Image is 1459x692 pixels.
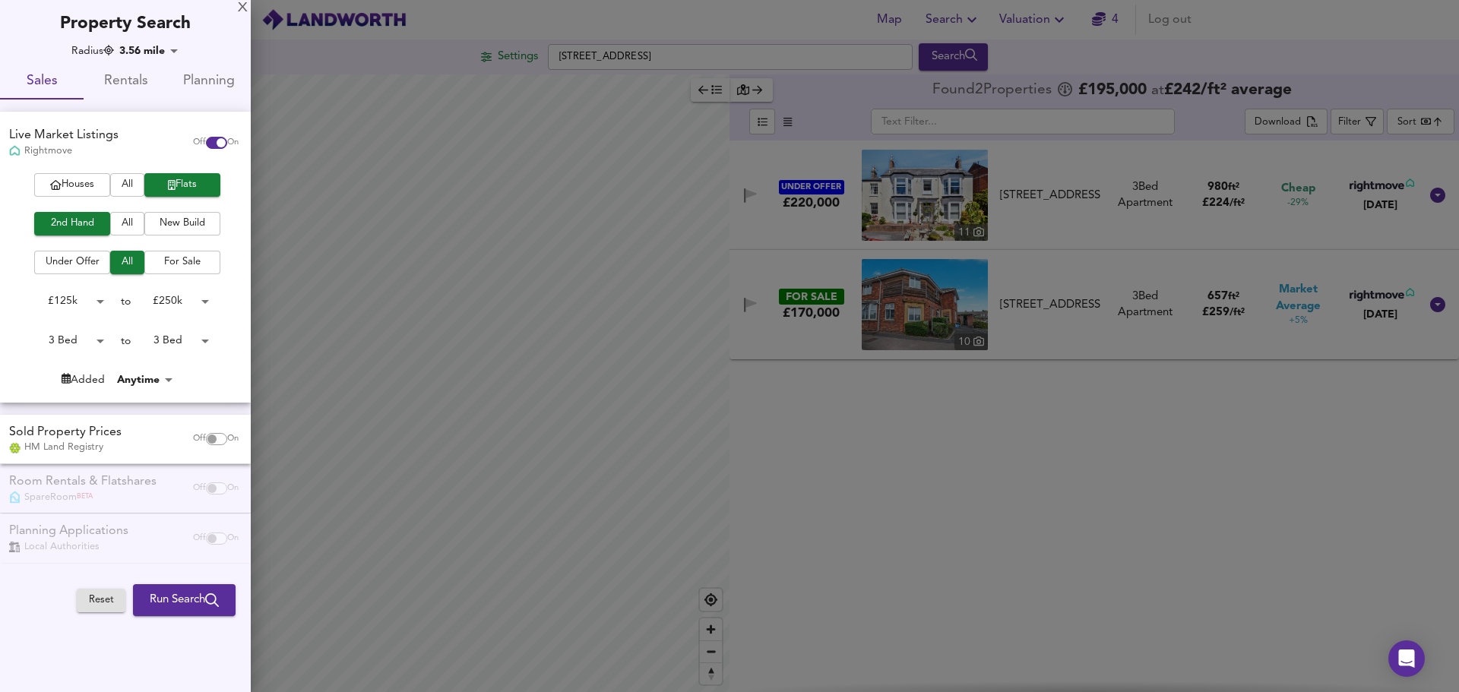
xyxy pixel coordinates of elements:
[84,592,118,609] span: Reset
[26,289,109,313] div: £125k
[110,173,144,197] button: All
[1388,640,1425,677] div: Open Intercom Messenger
[144,251,220,274] button: For Sale
[176,70,242,93] span: Planning
[193,137,206,149] span: Off
[238,3,248,14] div: X
[34,173,110,197] button: Houses
[9,144,119,158] div: Rightmove
[42,176,103,194] span: Houses
[112,372,178,387] div: Anytime
[115,43,183,58] div: 3.56 mile
[34,212,110,235] button: 2nd Hand
[193,433,206,445] span: Off
[227,137,239,149] span: On
[131,329,214,352] div: 3 Bed
[26,329,109,352] div: 3 Bed
[9,443,21,453] img: Land Registry
[42,254,103,271] span: Under Offer
[77,589,125,612] button: Reset
[131,289,214,313] div: £250k
[110,212,144,235] button: All
[34,251,110,274] button: Under Offer
[9,145,21,158] img: Rightmove
[121,294,131,309] div: to
[227,433,239,445] span: On
[144,173,220,197] button: Flats
[9,70,74,93] span: Sales
[152,215,213,232] span: New Build
[133,584,236,616] button: Run Search
[93,70,158,93] span: Rentals
[42,215,103,232] span: 2nd Hand
[152,176,213,194] span: Flats
[118,215,137,232] span: All
[9,441,122,454] div: HM Land Registry
[118,254,137,271] span: All
[121,333,131,349] div: to
[152,254,213,271] span: For Sale
[110,251,144,274] button: All
[71,43,114,58] div: Radius
[118,176,137,194] span: All
[150,590,219,610] span: Run Search
[9,127,119,144] div: Live Market Listings
[144,212,220,235] button: New Build
[62,372,105,387] div: Added
[9,424,122,441] div: Sold Property Prices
